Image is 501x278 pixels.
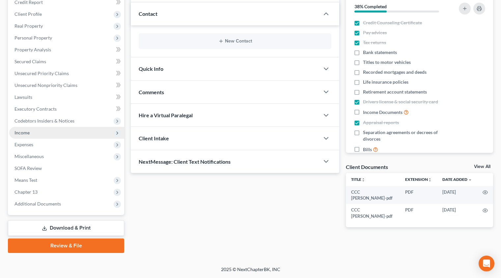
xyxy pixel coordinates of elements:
[363,109,403,116] span: Income Documents
[442,177,472,182] a: Date Added expand_more
[139,89,164,95] span: Comments
[14,35,52,41] span: Personal Property
[400,204,437,222] td: PDF
[363,119,399,126] span: Appraisal reports
[9,56,124,68] a: Secured Claims
[363,79,408,85] span: Life insurance policies
[428,178,432,182] i: unfold_more
[479,256,494,271] div: Open Intercom Messenger
[9,44,124,56] a: Property Analysis
[437,186,477,204] td: [DATE]
[14,11,42,17] span: Client Profile
[351,177,365,182] a: Titleunfold_more
[14,106,57,112] span: Executory Contracts
[363,59,411,66] span: Titles to motor vehicles
[139,112,193,118] span: Hire a Virtual Paralegal
[14,47,51,52] span: Property Analysis
[9,91,124,103] a: Lawsuits
[14,23,43,29] span: Real Property
[363,129,451,142] span: Separation agreements or decrees of divorces
[14,189,38,195] span: Chapter 13
[363,98,438,105] span: Drivers license & social security card
[14,59,46,64] span: Secured Claims
[14,142,33,147] span: Expenses
[363,39,386,46] span: Tax returns
[346,186,400,204] td: CCC [PERSON_NAME]-pdf
[14,153,44,159] span: Miscellaneous
[14,201,61,207] span: Additional Documents
[8,220,124,236] a: Download & Print
[63,266,438,278] div: 2025 © NextChapterBK, INC
[14,130,30,135] span: Income
[9,103,124,115] a: Executory Contracts
[14,82,77,88] span: Unsecured Nonpriority Claims
[14,70,69,76] span: Unsecured Priority Claims
[14,94,32,100] span: Lawsuits
[14,118,74,124] span: Codebtors Insiders & Notices
[363,146,372,153] span: Bills
[354,4,387,9] strong: 38% Completed
[363,89,427,95] span: Retirement account statements
[139,135,169,141] span: Client Intake
[468,178,472,182] i: expand_more
[437,204,477,222] td: [DATE]
[346,163,388,170] div: Client Documents
[400,186,437,204] td: PDF
[9,68,124,79] a: Unsecured Priority Claims
[363,29,387,36] span: Pay advices
[363,19,422,26] span: Credit Counseling Certificate
[474,164,490,169] a: View All
[346,204,400,222] td: CCC [PERSON_NAME]-pdf
[9,79,124,91] a: Unsecured Nonpriority Claims
[139,158,231,165] span: NextMessage: Client Text Notifications
[139,11,157,17] span: Contact
[405,177,432,182] a: Extensionunfold_more
[139,66,163,72] span: Quick Info
[14,165,42,171] span: SOFA Review
[144,39,326,44] button: New Contact
[8,238,124,253] a: Review & File
[363,49,397,56] span: Bank statements
[361,178,365,182] i: unfold_more
[9,162,124,174] a: SOFA Review
[14,177,37,183] span: Means Test
[363,69,427,75] span: Recorded mortgages and deeds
